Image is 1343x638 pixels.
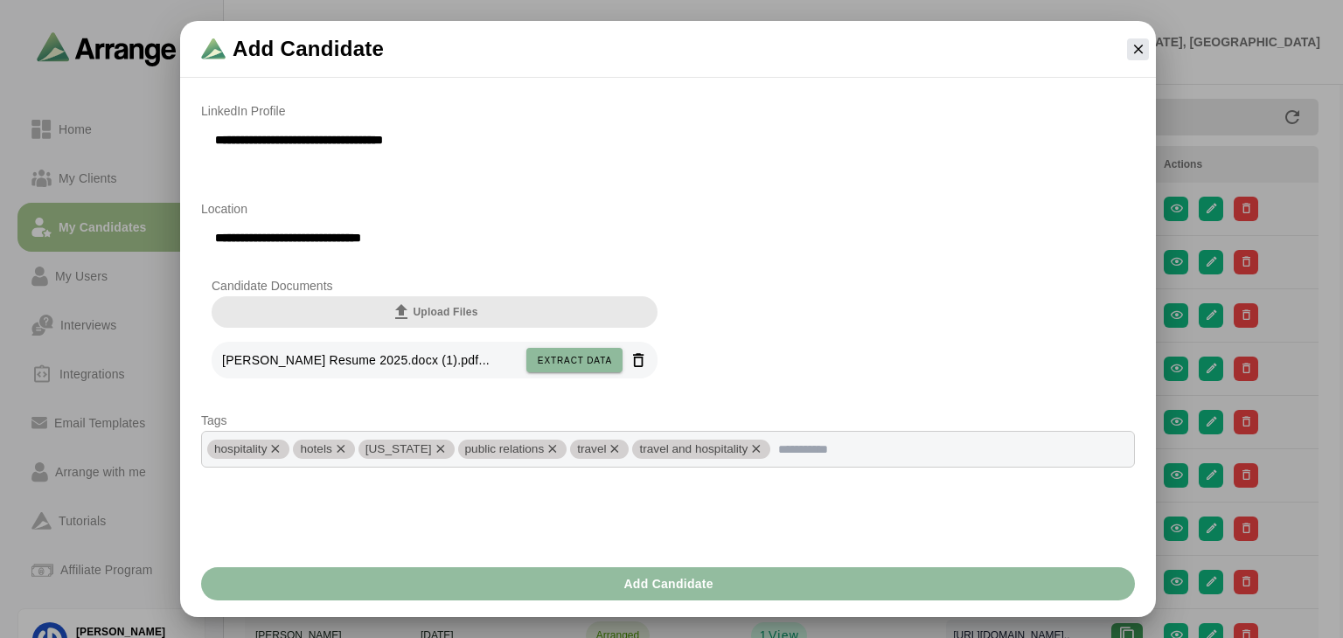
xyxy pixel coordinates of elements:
span: public relations [465,442,545,455]
span: hotels [300,442,331,455]
span: [PERSON_NAME] Resume 2025.docx (1).pdf... [222,353,490,367]
span: hospitality [214,442,267,455]
span: Upload Files [391,302,477,322]
button: Extract data [526,348,623,372]
p: Candidate Documents [212,275,658,296]
p: LinkedIn Profile [201,101,1135,121]
p: Tags [201,410,1135,431]
button: Upload Files [212,296,658,328]
span: travel [577,442,606,455]
span: Extract data [537,356,612,365]
p: Location [201,198,1135,219]
span: [US_STATE] [365,442,432,455]
span: Add Candidate [623,567,713,600]
button: Add Candidate [201,567,1135,600]
span: Add Candidate [233,35,384,63]
span: travel and hospitality [639,442,748,455]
